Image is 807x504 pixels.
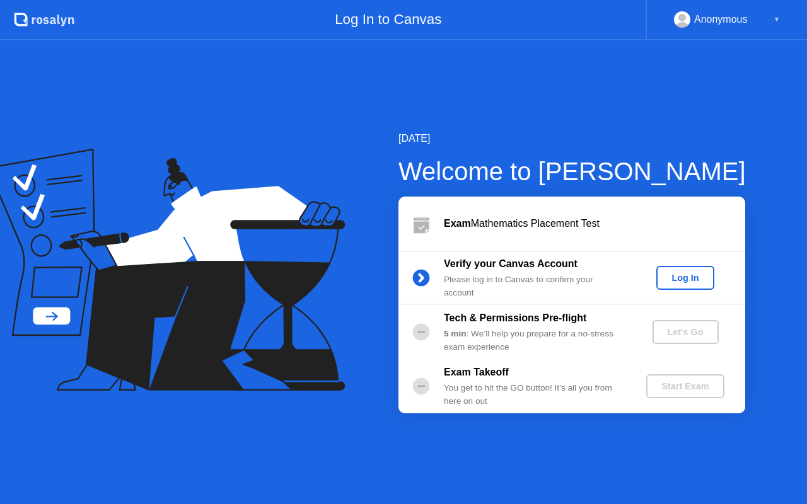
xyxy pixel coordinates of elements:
[653,320,719,344] button: Let's Go
[444,382,625,408] div: You get to hit the GO button! It’s all you from here on out
[694,11,748,28] div: Anonymous
[444,329,467,338] b: 5 min
[398,131,746,146] div: [DATE]
[444,218,471,229] b: Exam
[444,328,625,353] div: : We’ll help you prepare for a no-stress exam experience
[444,216,745,231] div: Mathematics Placement Test
[444,258,578,269] b: Verify your Canvas Account
[651,381,719,391] div: Start Exam
[646,374,724,398] button: Start Exam
[658,327,714,337] div: Let's Go
[774,11,780,28] div: ▼
[661,273,709,283] div: Log In
[444,273,625,299] div: Please log in to Canvas to confirm your account
[444,367,509,377] b: Exam Takeoff
[444,312,586,323] b: Tech & Permissions Pre-flight
[656,266,714,290] button: Log In
[398,152,746,190] div: Welcome to [PERSON_NAME]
